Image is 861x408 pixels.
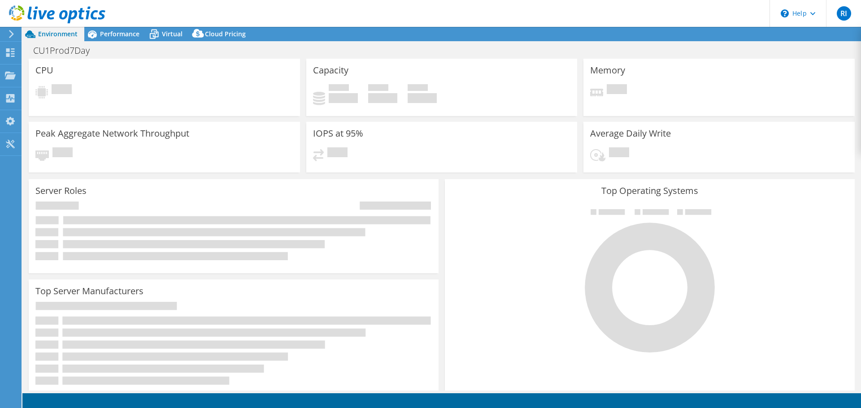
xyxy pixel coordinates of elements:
span: Pending [327,147,348,159]
h3: Top Server Manufacturers [35,286,143,296]
h3: IOPS at 95% [313,129,363,138]
h1: CU1Prod7Day [29,46,104,56]
span: Performance [100,30,139,38]
h3: Memory [590,65,625,75]
h3: Average Daily Write [590,129,671,138]
span: Cloud Pricing [205,30,246,38]
h4: 0 GiB [408,93,437,103]
span: Pending [609,147,629,159]
h3: Peak Aggregate Network Throughput [35,129,189,138]
h4: 0 GiB [368,93,397,103]
span: Pending [52,84,72,96]
span: Free [368,84,388,93]
h3: Server Roles [35,186,87,196]
span: Total [408,84,428,93]
span: Virtual [162,30,183,38]
span: Pending [607,84,627,96]
span: Used [329,84,349,93]
h3: Capacity [313,65,348,75]
span: Environment [38,30,78,38]
span: RI [837,6,851,21]
h3: CPU [35,65,53,75]
span: Pending [52,147,73,159]
h4: 0 GiB [329,93,358,103]
h3: Top Operating Systems [452,186,848,196]
svg: \n [781,9,789,17]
